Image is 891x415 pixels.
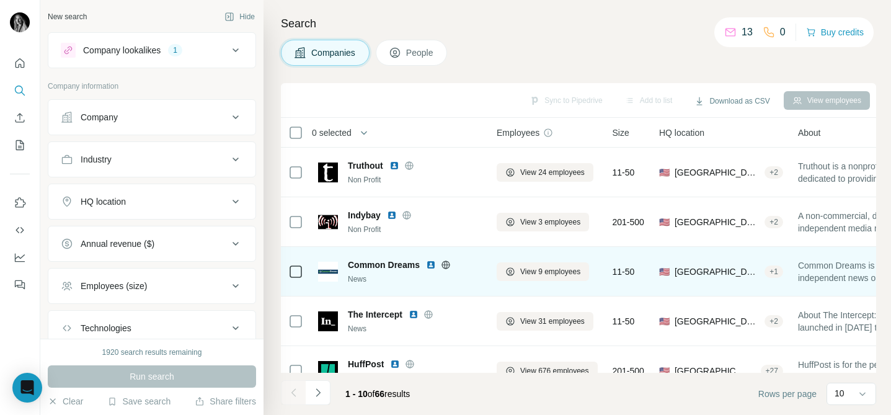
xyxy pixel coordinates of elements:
div: HQ location [81,195,126,208]
span: 201-500 [613,365,644,377]
button: View 31 employees [497,312,593,331]
button: Employees (size) [48,271,255,301]
img: Avatar [10,12,30,32]
span: HQ location [659,127,704,139]
button: HQ location [48,187,255,216]
button: Hide [216,7,264,26]
span: of [368,389,375,399]
button: View 676 employees [497,362,598,380]
button: Annual revenue ($) [48,229,255,259]
div: Technologies [81,322,131,334]
span: Size [613,127,629,139]
span: Truthout [348,159,383,172]
img: Logo of Indybay [318,212,338,232]
button: View 3 employees [497,213,589,231]
span: Employees [497,127,539,139]
button: Company lookalikes1 [48,35,255,65]
span: 11-50 [613,166,635,179]
button: Enrich CSV [10,107,30,129]
img: Logo of Truthout [318,163,338,182]
div: Non Profit [348,224,482,235]
button: Feedback [10,274,30,296]
span: 🇺🇸 [659,365,670,377]
div: Company [81,111,118,123]
button: Dashboard [10,246,30,269]
button: View 9 employees [497,262,589,281]
div: New search [48,11,87,22]
div: + 2 [765,167,783,178]
div: + 2 [765,316,783,327]
div: Media and Entertainment [348,373,482,384]
button: Navigate to next page [306,380,330,405]
img: Logo of Common Dreams [318,262,338,282]
img: LinkedIn logo [426,260,436,270]
div: Company lookalikes [83,44,161,56]
div: 1920 search results remaining [102,347,202,358]
h4: Search [281,15,876,32]
span: 11-50 [613,266,635,278]
div: News [348,323,482,334]
span: [GEOGRAPHIC_DATA], [US_STATE] [675,216,760,228]
button: Search [10,79,30,102]
span: View 24 employees [520,167,585,178]
span: Indybay [348,209,381,221]
span: View 676 employees [520,365,589,377]
span: The Intercept [348,308,402,321]
p: 0 [780,25,786,40]
button: Save search [107,395,171,408]
div: Open Intercom Messenger [12,373,42,403]
button: Buy credits [806,24,864,41]
button: Quick start [10,52,30,74]
button: View 24 employees [497,163,593,182]
img: LinkedIn logo [387,210,397,220]
div: News [348,274,482,285]
p: Company information [48,81,256,92]
div: + 27 [761,365,783,377]
span: About [798,127,821,139]
div: Non Profit [348,174,482,185]
span: Companies [311,47,357,59]
span: 🇺🇸 [659,315,670,328]
span: 🇺🇸 [659,266,670,278]
img: Logo of The Intercept [318,311,338,331]
span: results [345,389,410,399]
span: Rows per page [758,388,817,400]
button: Clear [48,395,83,408]
span: 66 [375,389,385,399]
img: LinkedIn logo [409,310,419,319]
span: [GEOGRAPHIC_DATA] [675,166,760,179]
span: [GEOGRAPHIC_DATA], [US_STATE] [675,365,756,377]
div: + 2 [765,216,783,228]
button: Download as CSV [686,92,778,110]
span: People [406,47,435,59]
span: HuffPost [348,358,384,370]
span: 201-500 [613,216,644,228]
span: 🇺🇸 [659,166,670,179]
span: Common Dreams [348,259,420,271]
span: [GEOGRAPHIC_DATA] [675,315,760,328]
span: [GEOGRAPHIC_DATA], [US_STATE] [675,266,760,278]
button: Use Surfe on LinkedIn [10,192,30,214]
span: View 3 employees [520,216,580,228]
button: Technologies [48,313,255,343]
p: 13 [742,25,753,40]
button: Company [48,102,255,132]
p: 10 [835,387,844,399]
div: Annual revenue ($) [81,238,154,250]
span: 🇺🇸 [659,216,670,228]
div: Industry [81,153,112,166]
button: Share filters [195,395,256,408]
div: + 1 [765,266,783,277]
span: View 9 employees [520,266,580,277]
button: My lists [10,134,30,156]
div: Employees (size) [81,280,147,292]
span: 1 - 10 [345,389,368,399]
button: Use Surfe API [10,219,30,241]
button: Industry [48,145,255,174]
img: LinkedIn logo [390,359,400,369]
div: 1 [168,45,182,56]
span: View 31 employees [520,316,585,327]
img: Logo of HuffPost [318,361,338,381]
span: 0 selected [312,127,352,139]
img: LinkedIn logo [389,161,399,171]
